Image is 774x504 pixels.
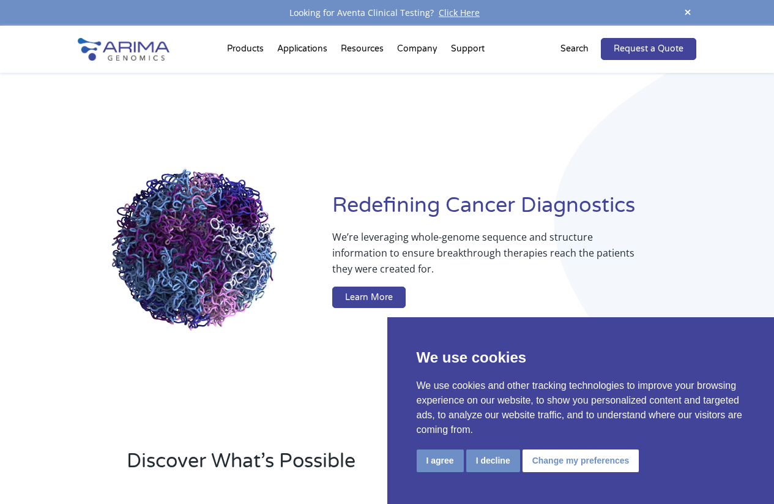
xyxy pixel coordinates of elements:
[78,5,697,21] div: Looking for Aventa Clinical Testing?
[434,7,485,18] a: Click Here
[417,378,745,437] p: We use cookies and other tracking technologies to improve your browsing experience on our website...
[78,38,169,61] img: Arima-Genomics-logo
[332,229,647,287] p: We’re leveraging whole-genome sequence and structure information to ensure breakthrough therapies...
[523,449,639,472] button: Change my preferences
[466,449,520,472] button: I decline
[601,38,696,60] a: Request a Quote
[417,449,464,472] button: I agree
[332,192,696,229] h1: Redefining Cancer Diagnostics
[127,448,534,484] h2: Discover What’s Possible
[332,287,406,309] a: Learn More
[417,347,745,369] p: We use cookies
[713,445,774,504] iframe: Chat Widget
[560,41,589,57] p: Search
